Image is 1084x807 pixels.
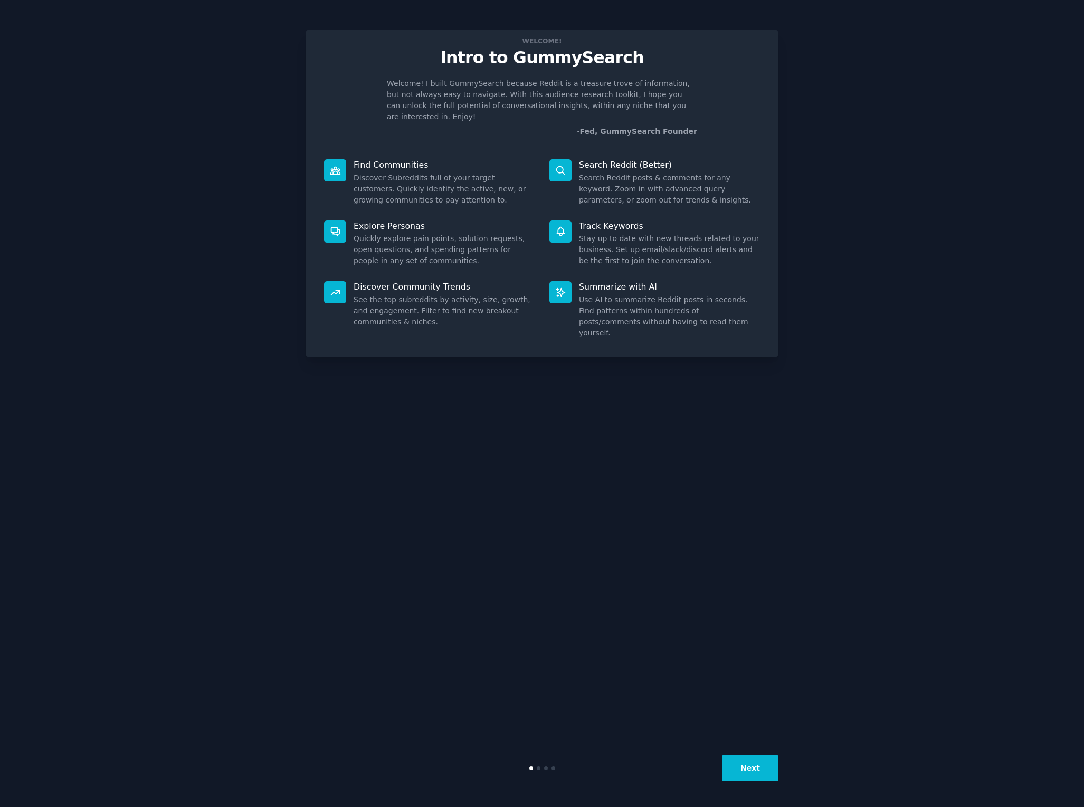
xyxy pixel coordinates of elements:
[579,294,760,339] dd: Use AI to summarize Reddit posts in seconds. Find patterns within hundreds of posts/comments with...
[354,159,535,170] p: Find Communities
[387,78,697,122] p: Welcome! I built GummySearch because Reddit is a treasure trove of information, but not always ea...
[579,159,760,170] p: Search Reddit (Better)
[579,233,760,266] dd: Stay up to date with new threads related to your business. Set up email/slack/discord alerts and ...
[354,294,535,328] dd: See the top subreddits by activity, size, growth, and engagement. Filter to find new breakout com...
[579,172,760,206] dd: Search Reddit posts & comments for any keyword. Zoom in with advanced query parameters, or zoom o...
[354,233,535,266] dd: Quickly explore pain points, solution requests, open questions, and spending patterns for people ...
[579,127,697,136] a: Fed, GummySearch Founder
[354,281,535,292] p: Discover Community Trends
[317,49,767,67] p: Intro to GummySearch
[722,755,778,781] button: Next
[577,126,697,137] div: -
[520,35,564,46] span: Welcome!
[354,172,535,206] dd: Discover Subreddits full of your target customers. Quickly identify the active, new, or growing c...
[579,281,760,292] p: Summarize with AI
[579,220,760,232] p: Track Keywords
[354,220,535,232] p: Explore Personas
